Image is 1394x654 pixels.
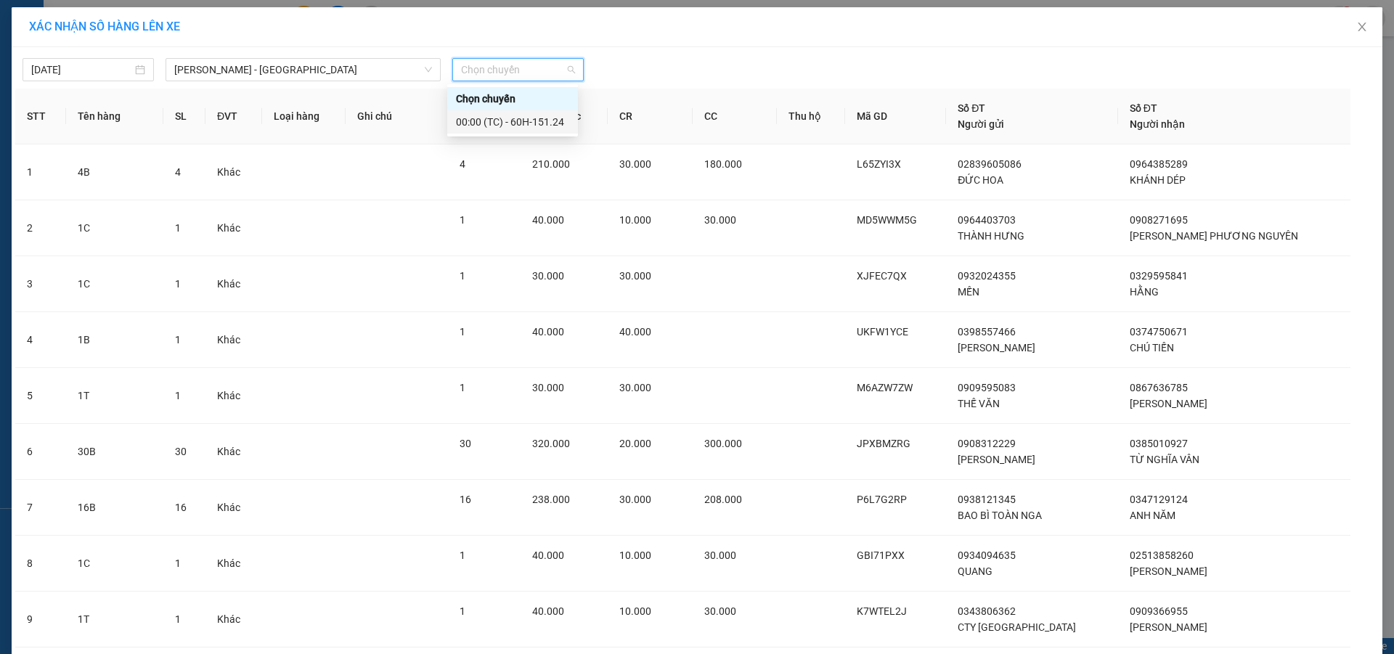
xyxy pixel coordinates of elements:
[532,605,564,617] span: 40.000
[175,613,181,625] span: 1
[532,438,570,449] span: 320.000
[15,144,66,200] td: 1
[1130,605,1188,617] span: 0909366955
[857,605,907,617] span: K7WTEL2J
[619,605,651,617] span: 10.000
[205,200,262,256] td: Khác
[456,114,569,130] div: 00:00 (TC) - 60H-151.24
[777,89,844,144] th: Thu hộ
[958,438,1016,449] span: 0908312229
[175,502,187,513] span: 16
[460,438,471,449] span: 30
[1342,7,1382,48] button: Close
[958,494,1016,505] span: 0938121345
[693,89,777,144] th: CC
[958,549,1016,561] span: 0934094635
[958,382,1016,393] span: 0909595083
[704,605,736,617] span: 30.000
[1130,230,1298,242] span: [PERSON_NAME] PHƯƠNG NGUYÊN
[958,326,1016,338] span: 0398557466
[460,158,465,170] span: 4
[175,166,181,178] span: 4
[958,605,1016,617] span: 0343806362
[958,621,1076,633] span: CTY [GEOGRAPHIC_DATA]
[66,424,163,480] td: 30B
[66,480,163,536] td: 16B
[205,536,262,592] td: Khác
[15,368,66,424] td: 5
[15,480,66,536] td: 7
[110,90,188,99] span: [STREET_ADDRESS]
[958,510,1042,521] span: BAO BÌ TOÀN NGA
[1130,174,1186,186] span: KHÁNH DÉP
[857,438,910,449] span: JPXBMZRG
[857,494,907,505] span: P6L7G2RP
[29,20,180,33] span: XÁC NHẬN SỐ HÀNG LÊN XE
[346,89,448,144] th: Ghi chú
[1130,510,1175,521] span: ANH NĂM
[619,549,651,561] span: 10.000
[704,494,742,505] span: 208.000
[1130,454,1199,465] span: TỪ NGHĨA VÂN
[461,59,575,81] span: Chọn chuyến
[1130,438,1188,449] span: 0385010927
[15,424,66,480] td: 6
[1130,118,1185,130] span: Người nhận
[262,89,346,144] th: Loại hàng
[66,536,163,592] td: 1C
[1130,565,1207,577] span: [PERSON_NAME]
[619,270,651,282] span: 30.000
[619,494,651,505] span: 30.000
[704,438,742,449] span: 300.000
[66,368,163,424] td: 1T
[1356,21,1368,33] span: close
[144,60,190,68] span: Trạm Km117
[33,60,63,68] span: VP HCM
[456,91,569,107] div: Chọn chuyến
[460,214,465,226] span: 1
[857,270,907,282] span: XJFEC7QX
[175,446,187,457] span: 30
[174,59,432,81] span: Hồ Chí Minh - Đồng Nai
[66,144,163,200] td: 4B
[532,326,564,338] span: 40.000
[31,62,132,78] input: 12/10/2025
[857,158,901,170] span: L65ZYI3X
[958,230,1024,242] span: THÀNH HƯNG
[175,390,181,401] span: 1
[1130,382,1188,393] span: 0867636785
[9,10,46,46] img: logo
[15,89,66,144] th: STT
[1130,494,1188,505] span: 0347129124
[68,39,196,49] strong: HCM - ĐỊNH QUÁN - PHƯƠNG LÂM
[1130,549,1194,561] span: 02513858260
[958,398,999,409] span: THẾ VĂN
[460,326,465,338] span: 1
[63,26,200,37] strong: (NHÀ XE [GEOGRAPHIC_DATA])
[958,565,992,577] span: QUANG
[958,158,1022,170] span: 02839605086
[619,438,651,449] span: 20.000
[532,270,564,282] span: 30.000
[958,286,979,298] span: MẾN
[958,270,1016,282] span: 0932024355
[66,592,163,647] td: 1T
[608,89,692,144] th: CR
[205,424,262,480] td: Khác
[66,200,163,256] td: 1C
[66,89,163,144] th: Tên hàng
[857,326,908,338] span: UKFW1YCE
[532,214,564,226] span: 40.000
[460,270,465,282] span: 1
[205,368,262,424] td: Khác
[1130,342,1174,353] span: CHÚ TIẾN
[619,382,651,393] span: 30.000
[1130,286,1159,298] span: HẰNG
[15,256,66,312] td: 3
[205,592,262,647] td: Khác
[857,549,905,561] span: GBI71PXX
[704,214,736,226] span: 30.000
[15,592,66,647] td: 9
[619,158,651,170] span: 30.000
[460,549,465,561] span: 1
